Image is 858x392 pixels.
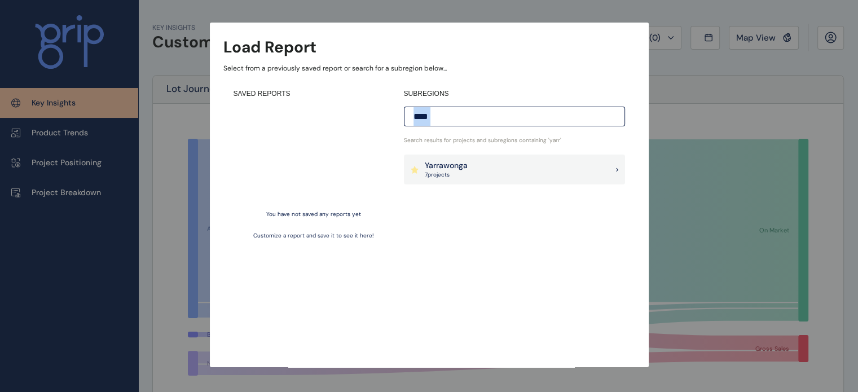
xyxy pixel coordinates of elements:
[404,136,625,144] p: Search results for projects and subregions containing ' yarr '
[253,232,374,240] p: Customize a report and save it to see it here!
[234,89,394,99] h4: SAVED REPORTS
[223,36,316,58] h3: Load Report
[425,171,468,179] p: 7 project s
[223,64,635,73] p: Select from a previously saved report or search for a subregion below...
[266,210,361,218] p: You have not saved any reports yet
[425,160,468,171] p: Yarrawonga
[404,89,625,99] h4: SUBREGIONS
